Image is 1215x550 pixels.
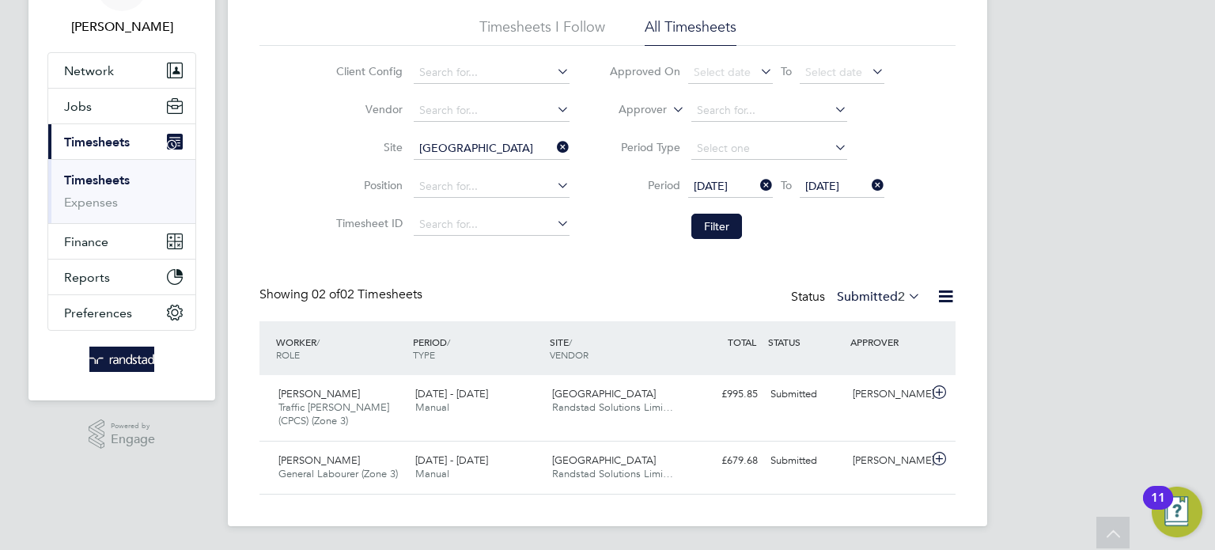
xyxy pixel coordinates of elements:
span: Vicky Egan [47,17,196,36]
div: WORKER [272,328,409,369]
span: [GEOGRAPHIC_DATA] [552,387,656,400]
div: Status [791,286,924,309]
span: Select date [694,65,751,79]
button: Preferences [48,295,195,330]
li: All Timesheets [645,17,736,46]
span: To [776,61,797,82]
span: / [569,336,572,348]
input: Search for... [414,214,570,236]
label: Position [331,178,403,192]
span: Engage [111,433,155,446]
span: 02 Timesheets [312,286,422,302]
label: Vendor [331,102,403,116]
button: Timesheets [48,124,195,159]
input: Search for... [414,62,570,84]
span: ROLE [276,348,300,361]
a: Timesheets [64,173,130,188]
div: £995.85 [682,381,764,408]
div: APPROVER [846,328,929,356]
span: [PERSON_NAME] [278,387,360,400]
div: PERIOD [409,328,546,369]
div: [PERSON_NAME] [846,448,929,474]
span: Randstad Solutions Limi… [552,400,673,414]
div: Submitted [764,448,846,474]
label: Period Type [609,140,680,154]
span: [DATE] [805,179,839,193]
a: Go to home page [47,347,196,372]
span: Manual [415,400,449,414]
span: [GEOGRAPHIC_DATA] [552,453,656,467]
a: Expenses [64,195,118,210]
span: / [316,336,320,348]
label: Site [331,140,403,154]
span: Timesheets [64,135,130,150]
div: Timesheets [48,159,195,223]
span: VENDOR [550,348,589,361]
span: General Labourer (Zone 3) [278,467,398,480]
li: Timesheets I Follow [479,17,605,46]
label: Approved On [609,64,680,78]
span: Reports [64,270,110,285]
img: randstad-logo-retina.png [89,347,155,372]
label: Period [609,178,680,192]
div: SITE [546,328,683,369]
span: / [447,336,450,348]
span: [DATE] [694,179,728,193]
label: Submitted [837,289,921,305]
span: [PERSON_NAME] [278,453,360,467]
input: Search for... [691,100,847,122]
span: TYPE [413,348,435,361]
input: Search for... [414,100,570,122]
label: Client Config [331,64,403,78]
input: Select one [691,138,847,160]
span: Powered by [111,419,155,433]
span: Randstad Solutions Limi… [552,467,673,480]
label: Approver [596,102,667,118]
a: Powered byEngage [89,419,156,449]
span: Preferences [64,305,132,321]
button: Open Resource Center, 11 new notifications [1152,487,1202,537]
div: Submitted [764,381,846,408]
span: Traffic [PERSON_NAME] (CPCS) (Zone 3) [278,400,389,427]
button: Reports [48,260,195,294]
div: 11 [1151,498,1165,518]
button: Network [48,53,195,88]
div: Showing [259,286,426,303]
div: STATUS [764,328,846,356]
span: Network [64,63,114,78]
div: [PERSON_NAME] [846,381,929,408]
span: 02 of [312,286,340,302]
span: TOTAL [728,336,756,348]
input: Search for... [414,138,570,160]
span: [DATE] - [DATE] [415,387,488,400]
button: Finance [48,224,195,259]
span: 2 [898,289,905,305]
span: Jobs [64,99,92,114]
label: Timesheet ID [331,216,403,230]
span: Manual [415,467,449,480]
button: Jobs [48,89,195,123]
div: £679.68 [682,448,764,474]
span: To [776,175,797,195]
span: [DATE] - [DATE] [415,453,488,467]
button: Filter [691,214,742,239]
span: Finance [64,234,108,249]
span: Select date [805,65,862,79]
input: Search for... [414,176,570,198]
